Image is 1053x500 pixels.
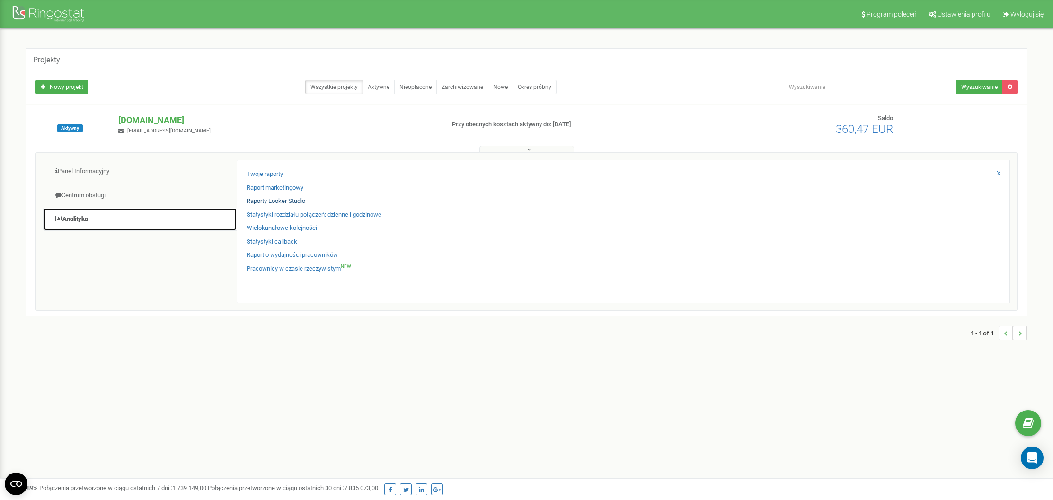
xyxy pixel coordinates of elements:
a: Raport o wydajności pracowników [247,251,338,260]
a: Raporty Looker Studio [247,197,305,206]
span: [EMAIL_ADDRESS][DOMAIN_NAME] [127,128,211,134]
span: Ustawienia profilu [938,10,991,18]
a: Wszystkie projekty [305,80,363,94]
span: Program poleceń [867,10,917,18]
p: [DOMAIN_NAME] [118,114,436,126]
u: 7 835 073,00 [344,484,378,491]
h5: Projekty [33,56,60,64]
a: Wielokanałowe kolejności [247,224,317,233]
a: Zarchiwizowane [436,80,488,94]
a: Twoje raporty [247,170,283,179]
span: Połączenia przetworzone w ciągu ostatnich 30 dni : [208,484,378,491]
button: Wyszukiwanie [956,80,1003,94]
span: Aktywny [57,124,83,132]
a: Centrum obsługi [43,184,237,207]
span: 1 - 1 of 1 [971,326,999,340]
a: Nowe [488,80,513,94]
span: Wyloguj się [1010,10,1044,18]
a: Analityka [43,208,237,231]
a: Panel Informacyjny [43,160,237,183]
input: Wyszukiwanie [783,80,956,94]
a: X [997,169,1000,178]
a: Statystyki rozdziału połączeń: dzienne i godzinowe [247,211,381,219]
sup: NEW [341,264,351,269]
a: Statystyki callback [247,237,297,246]
nav: ... [971,316,1027,350]
span: Połączenia przetworzone w ciągu ostatnich 7 dni : [39,484,206,491]
div: Open Intercom Messenger [1021,447,1044,469]
a: Nieopłacone [394,80,437,94]
a: Okres próbny [513,80,557,94]
p: Przy obecnych kosztach aktywny do: [DATE] [452,120,687,129]
a: Aktywne [363,80,395,94]
span: 360,47 EUR [836,123,893,136]
button: Open CMP widget [5,473,27,495]
span: Saldo [878,114,893,122]
u: 1 739 149,00 [172,484,206,491]
a: Raport marketingowy [247,184,303,193]
a: Nowy projekt [35,80,88,94]
a: Pracownicy w czasie rzeczywistymNEW [247,264,351,273]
